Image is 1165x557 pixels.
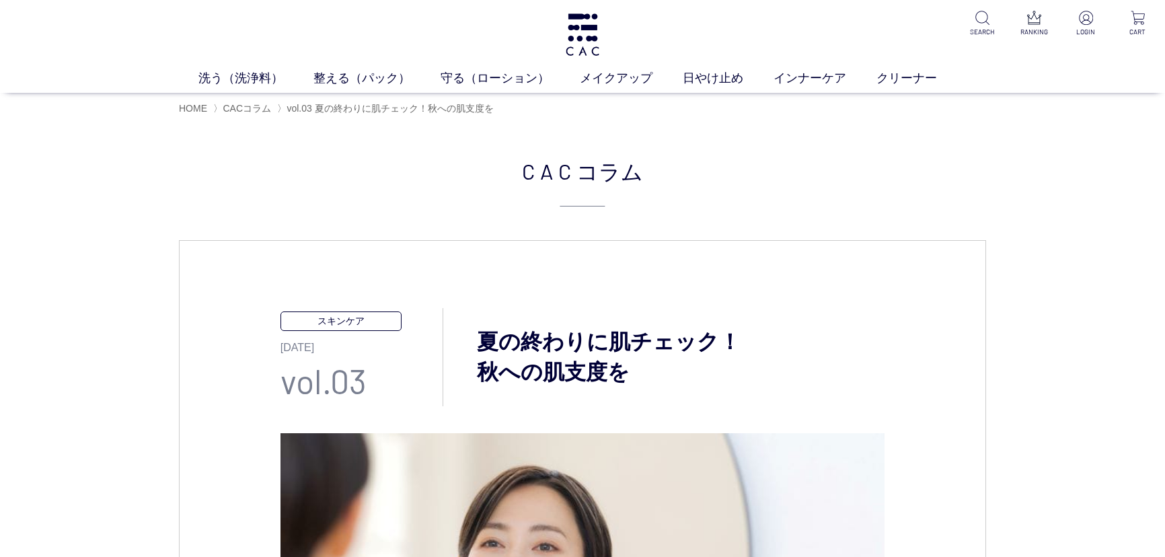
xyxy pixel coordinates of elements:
[280,331,443,356] p: [DATE]
[1018,11,1051,37] a: RANKING
[179,103,207,114] a: HOME
[287,103,493,114] span: vol.03 夏の終わりに肌チェック！秋への肌支度を
[1018,27,1051,37] p: RANKING
[313,69,441,87] a: 整える（パック）
[1121,27,1154,37] p: CART
[198,69,313,87] a: 洗う（洗浄料）
[683,69,774,87] a: 日やけ止め
[280,311,402,331] p: スキンケア
[277,102,496,115] li: 〉
[1121,11,1154,37] a: CART
[280,356,443,406] p: vol.03
[1069,27,1102,37] p: LOGIN
[966,27,999,37] p: SEARCH
[576,155,643,187] span: コラム
[564,13,601,56] img: logo
[443,327,885,387] h3: 夏の終わりに肌チェック！ 秋への肌支度を
[1069,11,1102,37] a: LOGIN
[580,69,683,87] a: メイクアップ
[966,11,999,37] a: SEARCH
[179,155,986,207] h2: CAC
[876,69,967,87] a: クリーナー
[441,69,580,87] a: 守る（ローション）
[213,102,274,115] li: 〉
[774,69,876,87] a: インナーケア
[223,103,271,114] a: CACコラム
